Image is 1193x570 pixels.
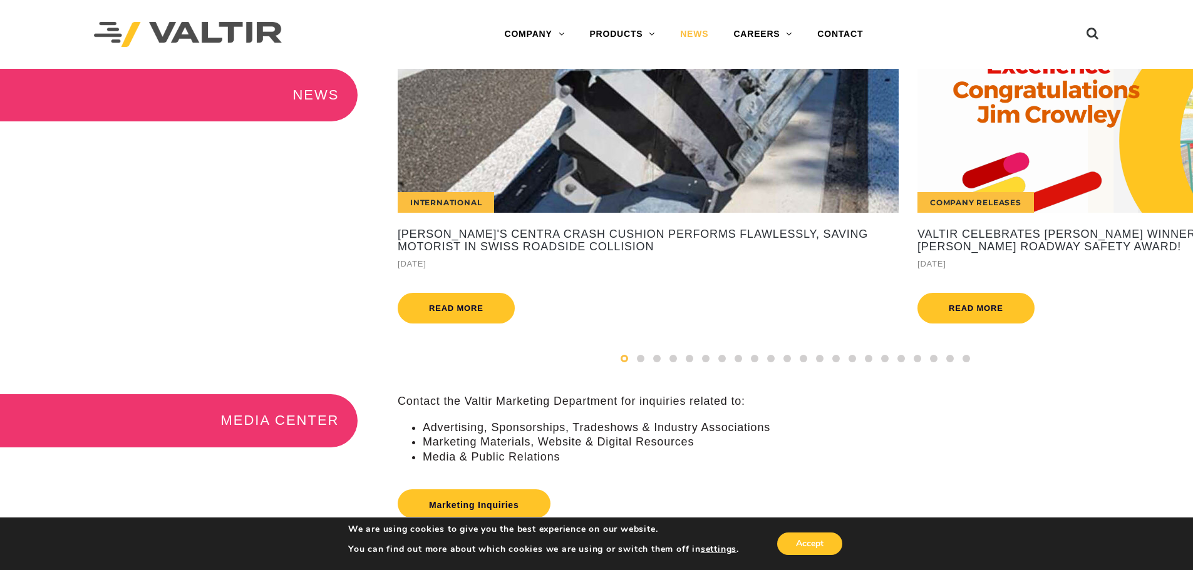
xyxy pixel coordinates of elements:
p: You can find out more about which cookies we are using or switch them off in . [348,544,739,555]
a: Marketing Inquiries [398,489,550,518]
img: Valtir [94,22,282,48]
button: Accept [777,532,842,555]
div: International [398,192,494,213]
a: COMPANY [492,22,577,47]
div: Company Releases [917,192,1034,213]
button: settings [701,544,736,555]
li: Advertising, Sponsorships, Tradeshows & Industry Associations [423,420,1193,435]
a: [PERSON_NAME]'s CENTRA Crash Cushion Performs Flawlessly, Saving Motorist in Swiss Roadside Colli... [398,228,899,253]
p: We are using cookies to give you the best experience on our website. [348,524,739,535]
a: Read more [398,293,515,323]
a: Read more [917,293,1035,323]
p: Contact the Valtir Marketing Department for inquiries related to: [398,394,1193,409]
a: NEWS [668,22,721,47]
a: CAREERS [721,22,805,47]
a: International [398,69,899,213]
a: CONTACT [805,22,875,47]
li: Media & Public Relations [423,450,1193,464]
li: Marketing Materials, Website & Digital Resources [423,435,1193,449]
a: PRODUCTS [577,22,668,47]
div: [DATE] [398,257,899,271]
